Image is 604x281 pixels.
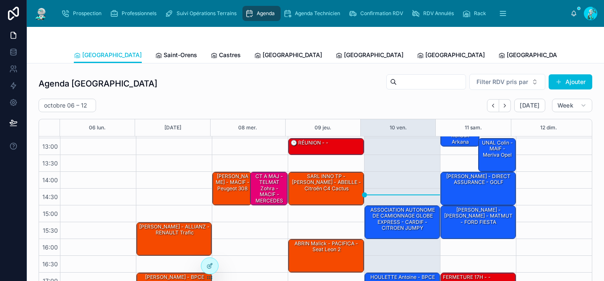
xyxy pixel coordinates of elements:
[552,99,592,112] button: Week
[366,206,439,232] div: ASSOCIATION AUTONOME DE CAMIONNAGE GLOBE EXPRESS - CARDIF - CITROEN JUMPY
[250,172,287,205] div: CT A MAJ - TELMAT Zohra - MACIF - MERCEDES GLB
[254,47,322,64] a: [GEOGRAPHIC_DATA]
[40,160,60,167] span: 13:30
[409,6,460,21] a: RDV Annulés
[442,206,515,226] div: [PERSON_NAME] - [PERSON_NAME] - MATMUT - FORD FIESTA
[82,51,142,59] span: [GEOGRAPHIC_DATA]
[460,6,492,21] a: Rack
[155,47,197,64] a: Saint-Orens
[441,206,515,239] div: [PERSON_NAME] - [PERSON_NAME] - MATMUT - FORD FIESTA
[498,47,566,64] a: [GEOGRAPHIC_DATA]
[41,227,60,234] span: 15:30
[40,176,60,184] span: 14:00
[55,4,570,23] div: scrollable content
[39,78,157,89] h1: Agenda [GEOGRAPHIC_DATA]
[122,10,156,17] span: Professionnels
[213,172,251,205] div: [PERSON_NAME] - MACIF - Peugeot 308
[487,99,499,112] button: Back
[425,51,485,59] span: [GEOGRAPHIC_DATA]
[73,10,102,17] span: Prospection
[74,47,142,63] a: [GEOGRAPHIC_DATA]
[162,6,242,21] a: Suivi Opérations Terrains
[514,99,545,112] button: [DATE]
[164,51,197,59] span: Saint-Orens
[290,240,363,254] div: ABRIN Malick - PACIFICA - Seat leon 2
[540,119,557,136] button: 12 dim.
[164,119,181,136] button: [DATE]
[290,139,329,147] div: 🕒 RÉUNION - -
[499,99,511,112] button: Next
[315,119,331,136] button: 09 jeu.
[34,7,49,20] img: App logo
[138,223,211,237] div: [PERSON_NAME] - ALLIANZ - RENAULT Trafic
[290,173,363,192] div: SARL INNO TP - [PERSON_NAME] - ABEILLE - Citroën C4 cactus
[289,139,363,155] div: 🕒 RÉUNION - -
[476,78,528,86] span: Filter RDV pris par
[107,6,162,21] a: Professionnels
[295,10,340,17] span: Agenda Technicien
[238,119,257,136] button: 08 mer.
[423,10,454,17] span: RDV Annulés
[479,139,515,171] div: UNAL Colin - MAIF - Meriva Opel
[360,10,403,17] span: Confirmation RDV
[214,173,251,192] div: [PERSON_NAME] - MACIF - Peugeot 308
[219,51,241,59] span: Castres
[417,47,485,64] a: [GEOGRAPHIC_DATA]
[480,139,515,159] div: UNAL Colin - MAIF - Meriva Opel
[281,6,346,21] a: Agenda Technicien
[442,273,492,281] div: FERMETURE 17H - -
[390,119,407,136] button: 10 ven.
[346,6,409,21] a: Confirmation RDV
[89,119,106,136] button: 06 lun.
[336,47,404,64] a: [GEOGRAPHIC_DATA]
[40,244,60,251] span: 16:00
[242,6,281,21] a: Agenda
[442,173,515,186] div: [PERSON_NAME] - DIRECT ASSURANCE - GOLF
[40,193,60,200] span: 14:30
[507,51,566,59] span: [GEOGRAPHIC_DATA]
[365,206,440,239] div: ASSOCIATION AUTONOME DE CAMIONNAGE GLOBE EXPRESS - CARDIF - CITROEN JUMPY
[465,119,482,136] button: 11 sam.
[211,47,241,64] a: Castres
[344,51,404,59] span: [GEOGRAPHIC_DATA]
[40,143,60,150] span: 13:00
[44,101,87,110] h2: octobre 06 – 12
[59,6,107,21] a: Prospection
[469,74,545,90] button: Select Button
[263,51,322,59] span: [GEOGRAPHIC_DATA]
[441,172,515,205] div: [PERSON_NAME] - DIRECT ASSURANCE - GOLF
[257,10,275,17] span: Agenda
[549,74,592,89] button: Ajouter
[137,223,211,255] div: [PERSON_NAME] - ALLIANZ - RENAULT Trafic
[177,10,237,17] span: Suivi Opérations Terrains
[557,102,573,109] span: Week
[520,102,539,109] span: [DATE]
[474,10,486,17] span: Rack
[289,172,363,205] div: SARL INNO TP - [PERSON_NAME] - ABEILLE - Citroën C4 cactus
[40,260,60,268] span: 16:30
[41,210,60,217] span: 15:00
[289,239,363,272] div: ABRIN Malick - PACIFICA - Seat leon 2
[252,173,287,210] div: CT A MAJ - TELMAT Zohra - MACIF - MERCEDES GLB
